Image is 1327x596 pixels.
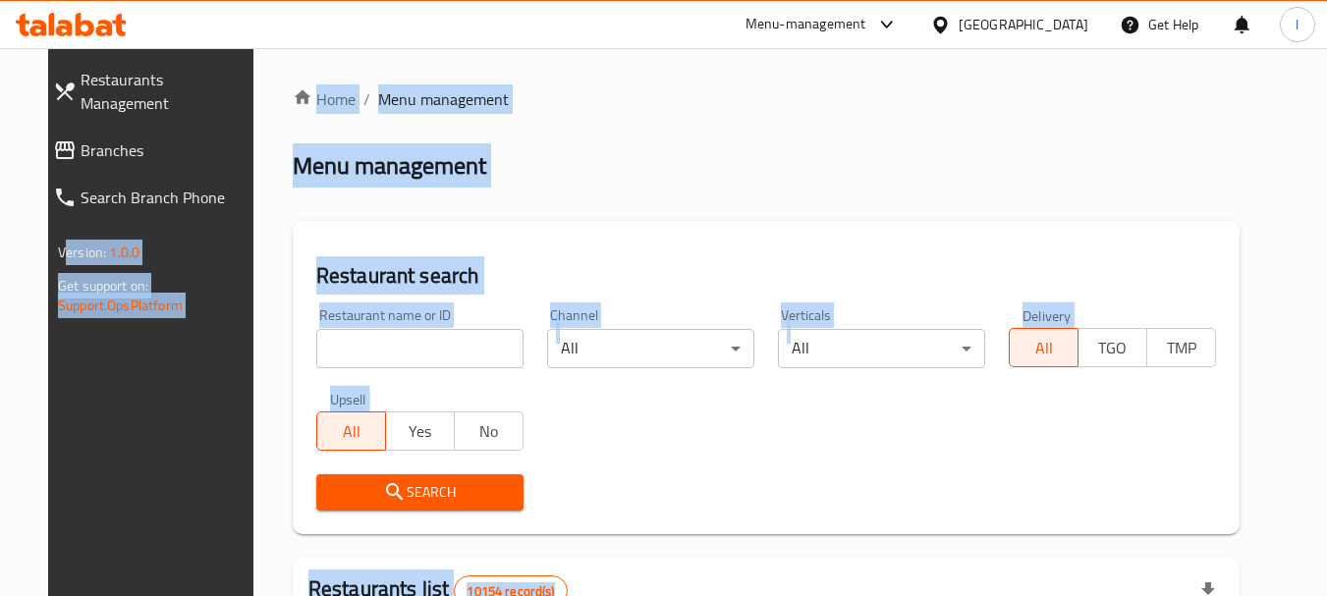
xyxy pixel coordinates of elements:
span: Branches [81,138,254,162]
div: Menu-management [746,13,866,36]
button: All [1009,328,1078,367]
span: Search [332,480,508,505]
span: l [1296,14,1299,35]
span: Restaurants Management [81,68,254,115]
label: Upsell [330,392,366,406]
button: TMP [1146,328,1216,367]
span: TMP [1155,334,1208,362]
span: TGO [1086,334,1139,362]
span: Search Branch Phone [81,186,254,209]
a: Search Branch Phone [37,174,270,221]
div: All [778,329,985,368]
div: [GEOGRAPHIC_DATA] [959,14,1088,35]
h2: Menu management [293,150,486,182]
span: All [325,417,378,446]
h2: Restaurant search [316,261,1216,291]
span: Version: [58,240,106,265]
span: 1.0.0 [109,240,139,265]
a: Branches [37,127,270,174]
span: Yes [394,417,447,446]
a: Support.OpsPlatform [58,293,183,318]
button: Yes [385,411,455,451]
button: TGO [1078,328,1147,367]
button: All [316,411,386,451]
input: Search for restaurant name or ID.. [316,329,524,368]
a: Home [293,87,356,111]
div: All [547,329,754,368]
span: Menu management [378,87,509,111]
button: Search [316,474,524,511]
nav: breadcrumb [293,87,1240,111]
span: Get support on: [58,273,148,298]
label: Delivery [1023,308,1072,322]
li: / [363,87,370,111]
button: No [454,411,524,451]
a: Restaurants Management [37,56,270,127]
span: No [463,417,516,446]
span: All [1018,334,1071,362]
